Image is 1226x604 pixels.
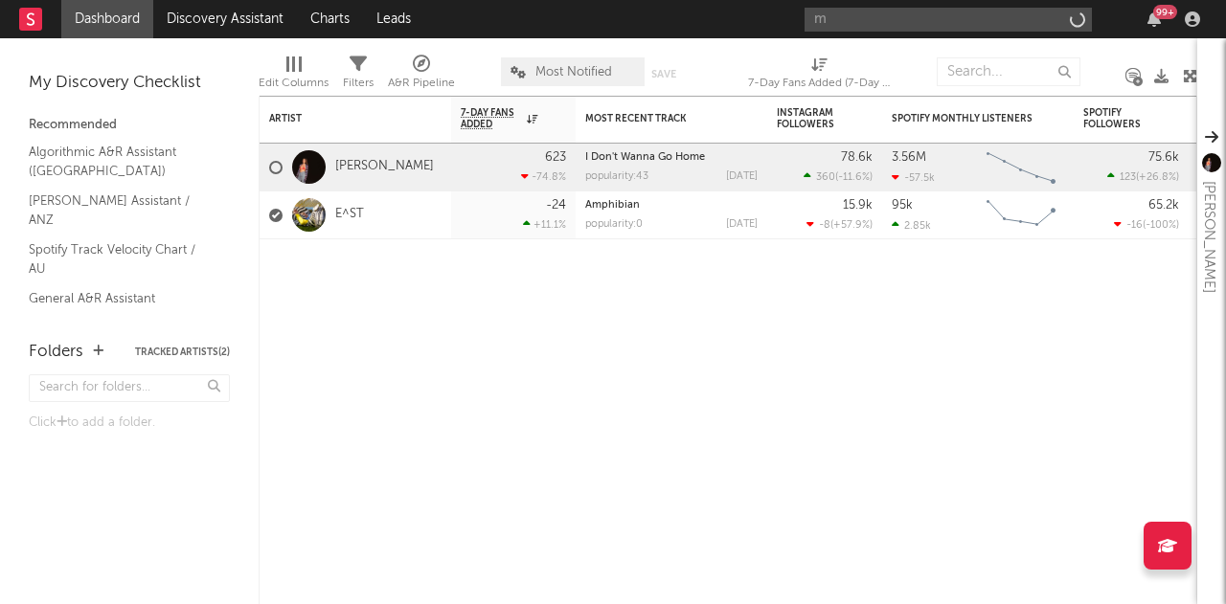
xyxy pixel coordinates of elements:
[521,170,566,183] div: -74.8 %
[388,72,455,95] div: A&R Pipeline
[343,48,374,103] div: Filters
[29,114,230,137] div: Recommended
[892,171,935,184] div: -57.5k
[269,113,413,124] div: Artist
[388,48,455,103] div: A&R Pipeline
[804,170,873,183] div: ( )
[343,72,374,95] div: Filters
[546,199,566,212] div: -24
[978,144,1064,191] svg: Chart title
[1107,170,1179,183] div: ( )
[1120,172,1136,183] span: 123
[726,219,758,230] div: [DATE]
[805,8,1092,32] input: Search for artists
[259,48,329,103] div: Edit Columns
[335,159,434,175] a: [PERSON_NAME]
[748,72,892,95] div: 7-Day Fans Added (7-Day Fans Added)
[585,219,643,230] div: popularity: 0
[585,113,729,124] div: Most Recent Track
[585,200,640,211] a: Amphibian
[978,191,1064,239] svg: Chart title
[806,218,873,231] div: ( )
[29,412,230,435] div: Click to add a folder.
[841,151,873,164] div: 78.6k
[523,218,566,231] div: +11.1 %
[29,288,211,327] a: General A&R Assistant ([GEOGRAPHIC_DATA])
[29,239,211,279] a: Spotify Track Velocity Chart / AU
[892,219,931,232] div: 2.85k
[892,151,926,164] div: 3.56M
[651,69,676,79] button: Save
[29,374,230,402] input: Search for folders...
[1139,172,1176,183] span: +26.8 %
[29,190,211,230] a: [PERSON_NAME] Assistant / ANZ
[259,72,329,95] div: Edit Columns
[937,57,1080,86] input: Search...
[816,172,835,183] span: 360
[585,171,648,182] div: popularity: 43
[819,220,830,231] span: -8
[535,66,612,78] span: Most Notified
[748,48,892,103] div: 7-Day Fans Added (7-Day Fans Added)
[1114,218,1179,231] div: ( )
[29,341,83,364] div: Folders
[1147,11,1161,27] button: 99+
[833,220,870,231] span: +57.9 %
[1146,220,1176,231] span: -100 %
[545,151,566,164] div: 623
[29,142,211,181] a: Algorithmic A&R Assistant ([GEOGRAPHIC_DATA])
[838,172,870,183] span: -11.6 %
[335,207,364,223] a: E^ST
[892,113,1035,124] div: Spotify Monthly Listeners
[1197,181,1220,293] div: [PERSON_NAME]
[726,171,758,182] div: [DATE]
[135,347,230,357] button: Tracked Artists(2)
[843,199,873,212] div: 15.9k
[585,152,758,163] div: I Don't Wanna Go Home
[1083,107,1150,130] div: Spotify Followers
[1153,5,1177,19] div: 99 +
[892,199,913,212] div: 95k
[461,107,522,130] span: 7-Day Fans Added
[1148,199,1179,212] div: 65.2k
[1126,220,1143,231] span: -16
[777,107,844,130] div: Instagram Followers
[29,72,230,95] div: My Discovery Checklist
[1148,151,1179,164] div: 75.6k
[585,152,705,163] a: I Don't Wanna Go Home
[585,200,758,211] div: Amphibian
